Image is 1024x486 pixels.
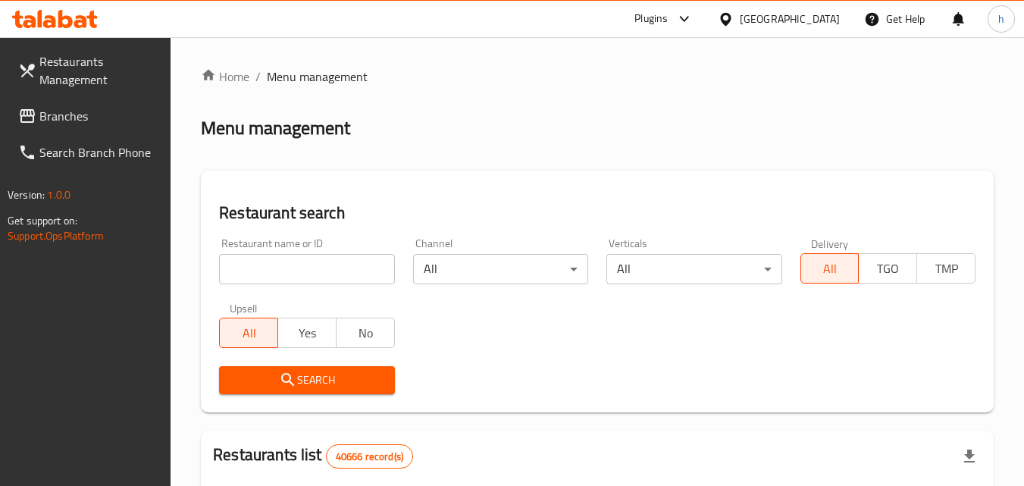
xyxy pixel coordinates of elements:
button: TMP [916,253,975,284]
span: Branches [39,107,159,125]
span: 1.0.0 [47,185,70,205]
div: All [413,254,588,284]
span: Search Branch Phone [39,143,159,161]
div: [GEOGRAPHIC_DATA] [740,11,840,27]
span: All [807,258,853,280]
span: Menu management [267,67,368,86]
span: 40666 record(s) [327,450,412,464]
nav: breadcrumb [201,67,994,86]
button: All [800,253,860,284]
span: Yes [284,322,330,344]
a: Home [201,67,249,86]
span: No [343,322,389,344]
span: Version: [8,185,45,205]
h2: Restaurant search [219,202,975,224]
span: TGO [865,258,911,280]
button: All [219,318,278,348]
span: TMP [923,258,969,280]
input: Search for restaurant name or ID.. [219,254,394,284]
a: Branches [6,98,171,134]
span: Get support on: [8,211,77,230]
div: Export file [951,438,988,475]
span: Search [231,371,382,390]
label: Upsell [230,303,258,313]
div: Plugins [634,10,668,28]
h2: Restaurants list [213,444,413,469]
button: Search [219,366,394,394]
span: Restaurants Management [39,52,159,89]
span: h [998,11,1004,27]
li: / [255,67,261,86]
label: Delivery [811,238,849,249]
h2: Menu management [201,116,350,140]
a: Search Branch Phone [6,134,171,171]
a: Restaurants Management [6,43,171,98]
div: Total records count [326,444,413,469]
div: All [606,254,781,284]
a: Support.OpsPlatform [8,226,104,246]
button: TGO [858,253,917,284]
button: No [336,318,395,348]
button: Yes [277,318,337,348]
span: All [226,322,272,344]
